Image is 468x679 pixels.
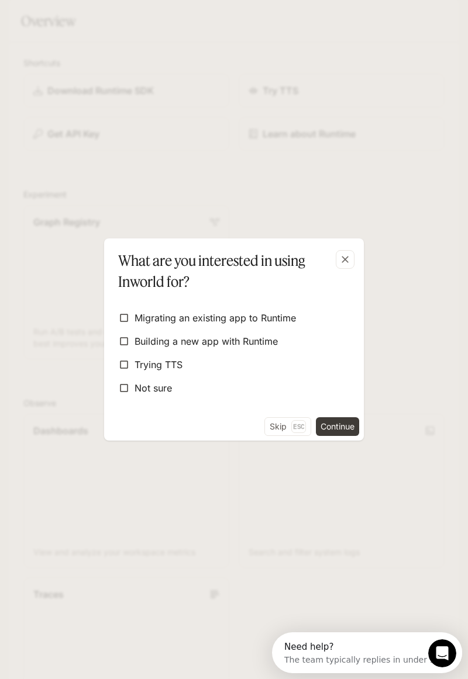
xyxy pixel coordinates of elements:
span: Migrating an existing app to Runtime [135,311,296,325]
span: Not sure [135,381,172,395]
span: Trying TTS [135,358,183,372]
p: What are you interested in using Inworld for? [118,250,345,292]
span: Building a new app with Runtime [135,334,278,348]
button: Continue [316,417,359,436]
iframe: Intercom live chat [428,639,456,667]
div: Open Intercom Messenger [5,5,202,37]
iframe: Intercom live chat discovery launcher [272,632,462,673]
div: Need help? [12,10,168,19]
div: The team typically replies in under 1h [12,19,168,32]
p: Esc [291,420,306,433]
button: SkipEsc [264,417,311,436]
